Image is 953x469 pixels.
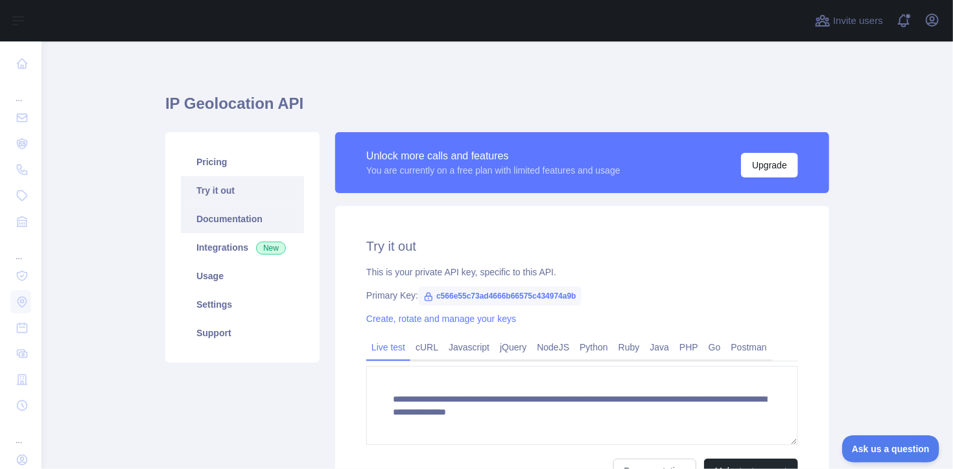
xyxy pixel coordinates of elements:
iframe: Toggle Customer Support [842,435,940,463]
a: Java [645,337,675,358]
a: PHP [674,337,703,358]
div: ... [10,78,31,104]
div: ... [10,236,31,262]
a: Support [181,319,304,347]
div: Unlock more calls and features [366,148,620,164]
a: NodeJS [532,337,574,358]
a: Python [574,337,613,358]
div: You are currently on a free plan with limited features and usage [366,164,620,177]
span: Invite users [833,14,883,29]
a: Live test [366,337,410,358]
a: Integrations New [181,233,304,262]
a: Javascript [443,337,495,358]
h2: Try it out [366,237,798,255]
div: ... [10,420,31,446]
div: Primary Key: [366,289,798,302]
div: This is your private API key, specific to this API. [366,266,798,279]
a: Go [703,337,726,358]
h1: IP Geolocation API [165,93,829,124]
a: cURL [410,337,443,358]
span: New [256,242,286,255]
a: Pricing [181,148,304,176]
a: Ruby [613,337,645,358]
button: Upgrade [741,153,798,177]
a: Try it out [181,176,304,205]
a: Usage [181,262,304,290]
a: Create, rotate and manage your keys [366,314,516,324]
a: Postman [726,337,772,358]
a: jQuery [495,337,532,358]
a: Settings [181,290,304,319]
a: Documentation [181,205,304,233]
span: c566e55c73ad4666b66575c434974a9b [418,286,582,306]
button: Invite users [812,10,886,31]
